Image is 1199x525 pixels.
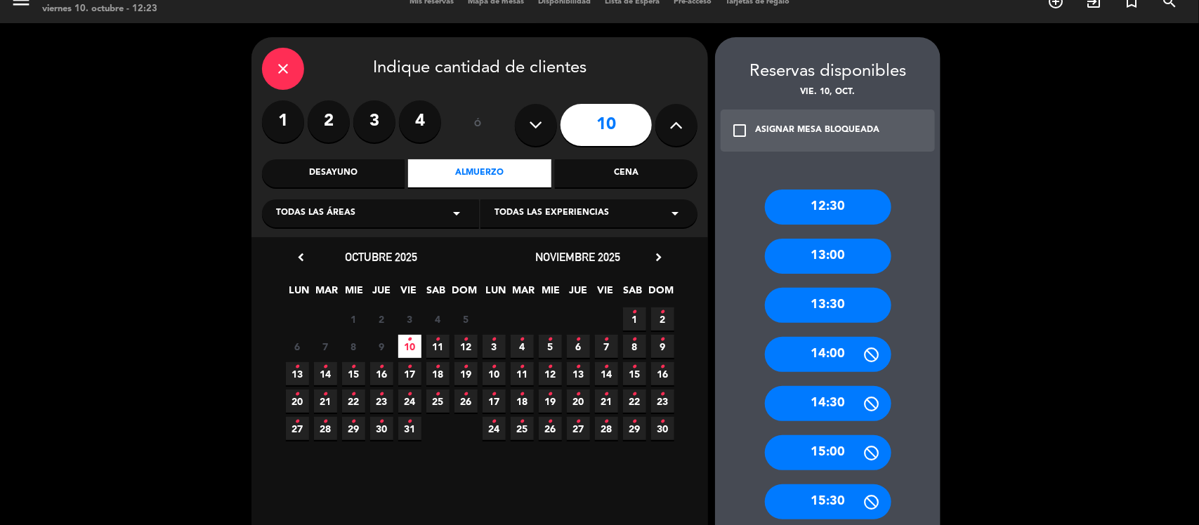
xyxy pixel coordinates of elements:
i: • [548,411,553,433]
i: • [492,328,497,351]
span: 6 [567,335,590,358]
i: • [548,328,553,351]
i: • [492,383,497,406]
span: 28 [595,417,618,440]
span: 2 [651,307,674,331]
span: Todas las áreas [276,206,355,220]
span: 4 [426,307,450,331]
span: LUN [485,282,508,305]
i: • [604,411,609,433]
div: vie. 10, oct. [715,86,941,100]
div: viernes 10. octubre - 12:23 [42,2,157,16]
i: arrow_drop_down [448,205,465,222]
span: 8 [623,335,646,358]
i: • [351,411,356,433]
i: arrow_drop_down [667,205,683,222]
span: 3 [483,335,506,358]
div: Almuerzo [408,159,551,187]
i: close [275,60,291,77]
i: • [407,356,412,378]
span: 7 [314,335,337,358]
span: MAR [315,282,339,305]
i: • [351,356,356,378]
span: 26 [454,390,478,413]
span: 24 [483,417,506,440]
span: 13 [567,362,590,385]
div: 14:00 [765,337,891,372]
span: 16 [370,362,393,385]
i: • [660,383,665,406]
span: Todas las experiencias [494,206,609,220]
span: 23 [651,390,674,413]
i: • [435,328,440,351]
span: 13 [286,362,309,385]
span: 24 [398,390,421,413]
span: 22 [342,390,365,413]
i: • [323,411,328,433]
span: SAB [425,282,448,305]
i: • [576,411,581,433]
i: • [295,356,300,378]
span: LUN [288,282,311,305]
div: 12:30 [765,190,891,225]
span: 23 [370,390,393,413]
div: Desayuno [262,159,405,187]
div: ASIGNAR MESA BLOQUEADA [755,124,879,138]
span: MAR [512,282,535,305]
span: 26 [539,417,562,440]
div: 13:30 [765,288,891,323]
span: 5 [454,307,478,331]
span: JUE [567,282,590,305]
span: 12 [539,362,562,385]
i: • [492,411,497,433]
div: 15:00 [765,435,891,470]
i: • [323,356,328,378]
i: • [660,411,665,433]
span: 20 [567,390,590,413]
i: • [295,383,300,406]
span: MIE [539,282,563,305]
span: 4 [511,335,534,358]
span: JUE [370,282,393,305]
span: 30 [651,417,674,440]
span: 1 [342,307,365,331]
i: • [660,328,665,351]
span: 10 [398,335,421,358]
i: • [323,383,328,406]
i: • [604,356,609,378]
i: • [379,383,384,406]
span: noviembre 2025 [536,250,621,264]
i: chevron_right [651,250,666,265]
i: • [295,411,300,433]
span: 18 [511,390,534,413]
span: 25 [426,390,450,413]
div: 14:30 [765,386,891,421]
i: • [604,328,609,351]
i: chevron_left [294,250,308,265]
i: • [407,411,412,433]
i: • [407,383,412,406]
span: 11 [426,335,450,358]
span: 20 [286,390,309,413]
div: Reservas disponibles [715,58,941,86]
i: • [576,356,581,378]
span: 10 [483,362,506,385]
span: DOM [452,282,476,305]
span: 27 [567,417,590,440]
span: 7 [595,335,618,358]
i: • [604,383,609,406]
span: 9 [651,335,674,358]
div: Cena [555,159,697,187]
span: octubre 2025 [346,250,418,264]
span: 1 [623,307,646,331]
label: 3 [353,100,395,142]
label: 2 [308,100,350,142]
span: 6 [286,335,309,358]
span: VIE [398,282,421,305]
i: • [464,383,469,406]
span: 14 [314,362,337,385]
span: 21 [314,390,337,413]
div: Indique cantidad de clientes [262,48,697,90]
span: 22 [623,390,646,413]
i: • [576,383,581,406]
